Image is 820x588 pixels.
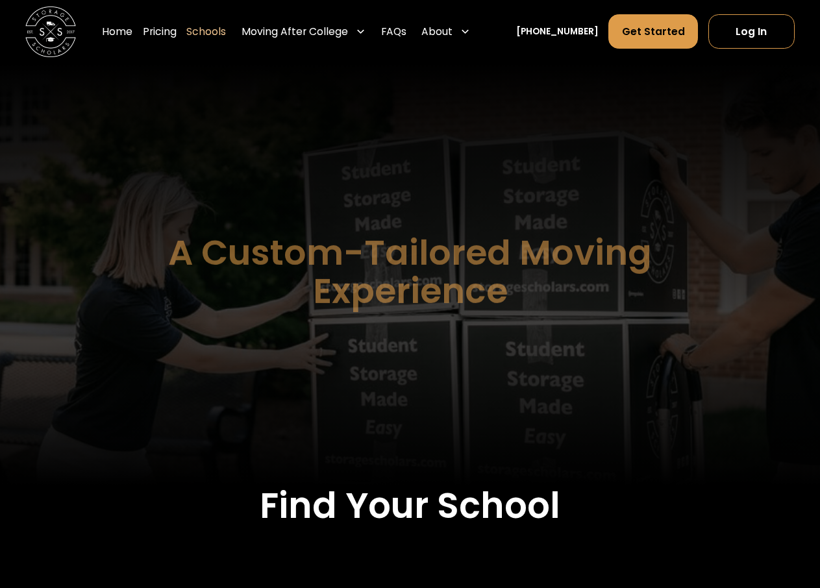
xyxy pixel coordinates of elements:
a: Home [102,14,132,50]
div: About [421,24,453,39]
a: Schools [186,14,226,50]
h1: A Custom-Tailored Moving Experience [106,234,715,310]
img: Storage Scholars main logo [25,6,76,57]
h2: Find Your School [25,485,795,528]
div: Moving After College [236,14,371,50]
a: [PHONE_NUMBER] [516,25,599,39]
div: Moving After College [242,24,348,39]
div: About [416,14,475,50]
a: Pricing [143,14,177,50]
a: Log In [708,14,795,49]
a: Get Started [608,14,698,49]
a: FAQs [381,14,406,50]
